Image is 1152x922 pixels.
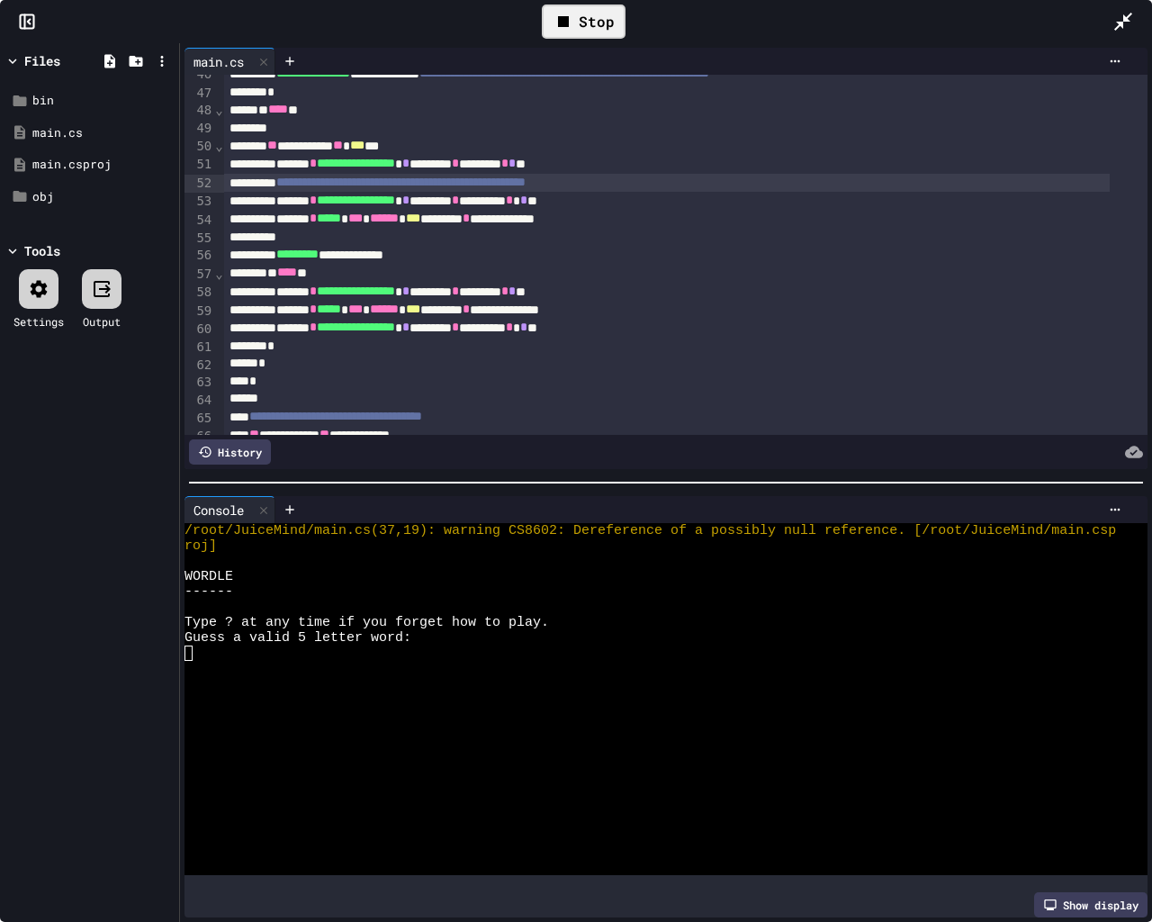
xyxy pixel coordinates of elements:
[184,212,214,230] div: 54
[184,630,411,646] span: Guess a valid 5 letter word:
[184,374,214,392] div: 63
[184,584,233,600] span: ------
[189,439,271,465] div: History
[184,138,214,156] div: 50
[184,410,214,428] div: 65
[184,303,214,321] div: 59
[184,66,214,84] div: 46
[184,321,214,339] div: 60
[184,230,214,248] div: 55
[184,569,233,584] span: WORDLE
[214,103,223,117] span: Fold line
[184,266,214,284] div: 57
[184,428,214,446] div: 66
[214,139,223,153] span: Fold line
[214,267,223,281] span: Fold line
[184,523,1116,538] span: /root/JuiceMind/main.cs(37,19): warning CS8602: Dereference of a possibly null reference. [/root/...
[184,538,217,554] span: roj]
[184,85,214,103] div: 47
[184,120,214,138] div: 49
[184,102,214,120] div: 48
[214,429,223,443] span: Fold line
[7,7,124,114] div: Chat with us now!Close
[184,615,549,630] span: Type ? at any time if you forget how to play.
[184,247,214,265] div: 56
[184,392,214,410] div: 64
[184,175,214,193] div: 52
[184,357,214,375] div: 62
[184,156,214,174] div: 51
[184,339,214,357] div: 61
[184,193,214,211] div: 53
[184,284,214,302] div: 58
